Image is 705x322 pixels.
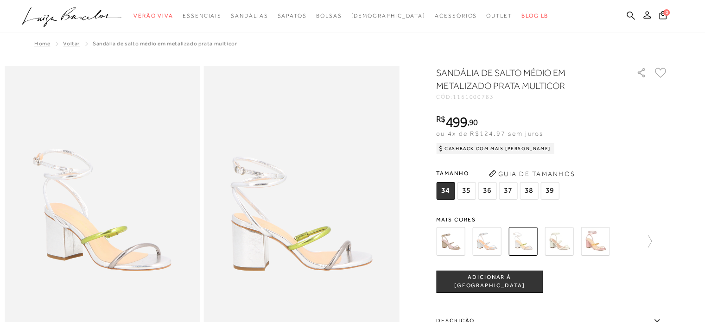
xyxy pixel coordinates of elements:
span: BLOG LB [521,13,548,19]
span: Tamanho [436,166,561,180]
img: SANDÁLIA DE SALTO BLOCO MÉDIO EM METALIZADO PRATA DE TIRAS FINAS [472,227,501,256]
a: noSubCategoriesText [351,7,426,25]
span: 36 [478,182,496,200]
span: 35 [457,182,476,200]
span: Outlet [486,13,512,19]
span: 499 [445,114,467,130]
span: ou 4x de R$124,97 sem juros [436,130,543,137]
span: 1161000783 [453,94,494,100]
span: SANDÁLIA DE SALTO MÉDIO EM METALIZADO PRATA MULTICOR [93,40,237,47]
button: 0 [656,10,669,23]
span: Bolsas [316,13,342,19]
span: 34 [436,182,455,200]
span: 39 [540,182,559,200]
span: 0 [663,9,670,16]
img: SANDÁLIA DE SALTO MÉDIO EM VERNIZ OFF WHITE [545,227,573,256]
span: Acessórios [435,13,477,19]
img: SANDÁLIA SALTO MÉDIO ROSÉ [581,227,610,256]
button: ADICIONAR À [GEOGRAPHIC_DATA] [436,271,543,293]
img: SANDÁLIA DE SALTO BLOCO MÉDIO EM METALIZADO DOURADO DE TIRAS FINAS [436,227,465,256]
a: noSubCategoriesText [316,7,342,25]
i: R$ [436,115,445,123]
a: noSubCategoriesText [183,7,222,25]
a: noSubCategoriesText [486,7,512,25]
span: 90 [469,117,478,127]
span: [DEMOGRAPHIC_DATA] [351,13,426,19]
span: Sapatos [277,13,306,19]
a: Voltar [63,40,80,47]
img: SANDÁLIA DE SALTO MÉDIO EM METALIZADO PRATA MULTICOR [508,227,537,256]
button: Guia de Tamanhos [485,166,578,181]
div: CÓD: [436,94,622,100]
span: Mais cores [436,217,668,222]
a: Home [34,40,50,47]
a: noSubCategoriesText [133,7,173,25]
span: Essenciais [183,13,222,19]
span: 38 [520,182,538,200]
div: Cashback com Mais [PERSON_NAME] [436,143,554,154]
span: Verão Viva [133,13,173,19]
h1: SANDÁLIA DE SALTO MÉDIO EM METALIZADO PRATA MULTICOR [436,66,610,92]
span: Sandálias [231,13,268,19]
a: noSubCategoriesText [277,7,306,25]
span: 37 [499,182,517,200]
a: BLOG LB [521,7,548,25]
a: noSubCategoriesText [435,7,477,25]
i: , [467,118,478,126]
span: ADICIONAR À [GEOGRAPHIC_DATA] [437,273,542,290]
a: noSubCategoriesText [231,7,268,25]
